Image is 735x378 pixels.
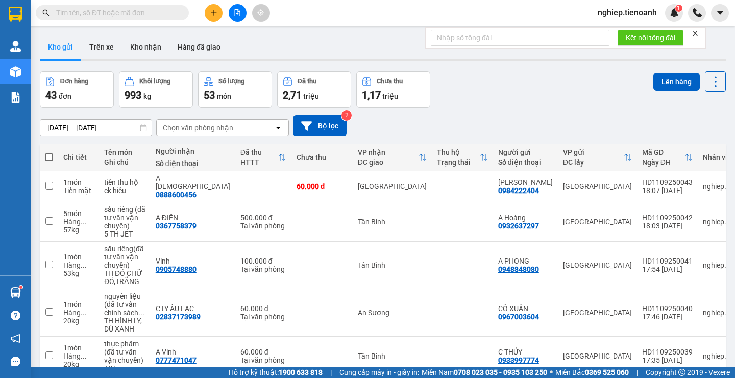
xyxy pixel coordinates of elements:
[81,261,87,269] span: ...
[104,158,145,167] div: Ghi chú
[104,186,145,195] div: ck hiếu
[240,304,286,313] div: 60.000 đ
[303,92,319,100] span: triệu
[104,178,145,186] div: tiền thu hộ
[156,304,230,313] div: CTY ÂU LẠC
[234,9,241,16] span: file-add
[40,71,114,108] button: Đơn hàng43đơn
[10,41,21,52] img: warehouse-icon
[692,30,699,37] span: close
[274,124,282,132] svg: open
[240,348,286,356] div: 60.000 đ
[341,110,352,121] sup: 2
[498,222,539,230] div: 0932637297
[432,144,493,171] th: Toggle SortBy
[240,313,286,321] div: Tại văn phòng
[279,368,323,376] strong: 1900 633 818
[156,313,201,321] div: 02837173989
[156,159,230,168] div: Số điện thoại
[563,148,624,156] div: VP gửi
[156,356,197,364] div: 0777471047
[642,348,693,356] div: HD1109250039
[642,356,693,364] div: 17:35 [DATE]
[11,357,20,366] span: message
[252,4,270,22] button: aim
[11,334,20,343] span: notification
[498,265,539,273] div: 0948848080
[169,35,229,59] button: Hàng đã giao
[81,309,87,317] span: ...
[139,78,170,85] div: Khối lượng
[298,78,316,85] div: Đã thu
[63,344,94,352] div: 1 món
[156,222,197,230] div: 0367758379
[550,370,553,374] span: ⚪️
[104,230,145,238] div: 5 TH JET
[138,309,144,317] span: ...
[358,148,419,156] div: VP nhận
[297,182,348,191] div: 60.000 đ
[125,89,141,101] span: 993
[422,367,547,378] span: Miền Nam
[163,123,233,133] div: Chọn văn phòng nhận
[63,269,94,277] div: 53 kg
[240,148,278,156] div: Đã thu
[498,313,539,321] div: 0967003604
[81,352,87,360] span: ...
[642,257,693,265] div: HD1109250041
[10,66,21,77] img: warehouse-icon
[156,214,230,222] div: A ĐIỀN
[642,313,693,321] div: 17:46 [DATE]
[240,222,286,230] div: Tại văn phòng
[217,92,231,100] span: món
[198,71,272,108] button: Số lượng53món
[11,311,20,320] span: question-circle
[498,348,553,356] div: C THỦY
[339,367,419,378] span: Cung cấp máy in - giấy in:
[104,148,145,156] div: Tên món
[362,89,381,101] span: 1,17
[210,9,217,16] span: plus
[358,261,427,269] div: Tân Bình
[156,191,197,199] div: 0888600456
[63,226,94,234] div: 57 kg
[218,78,244,85] div: Số lượng
[63,360,94,368] div: 20 kg
[119,71,193,108] button: Khối lượng993kg
[205,4,223,22] button: plus
[59,92,71,100] span: đơn
[498,304,553,313] div: CÔ XUÂN
[642,265,693,273] div: 17:54 [DATE]
[642,304,693,313] div: HD1109250040
[63,352,94,360] div: Hàng thông thường
[122,35,169,59] button: Kho nhận
[437,158,480,167] div: Trạng thái
[293,115,347,136] button: Bộ lọc
[143,92,151,100] span: kg
[563,158,624,167] div: ĐC lấy
[693,8,702,17] img: phone-icon
[60,78,88,85] div: Đơn hàng
[257,9,264,16] span: aim
[642,148,684,156] div: Mã GD
[63,153,94,161] div: Chi tiết
[156,174,230,191] div: A Hiền
[204,89,215,101] span: 53
[156,257,230,265] div: Vinh
[642,222,693,230] div: 18:03 [DATE]
[563,182,632,191] div: [GEOGRAPHIC_DATA]
[358,158,419,167] div: ĐC giao
[454,368,547,376] strong: 0708 023 035 - 0935 103 250
[63,209,94,218] div: 5 món
[63,178,94,186] div: 1 món
[40,120,152,136] input: Select a date range.
[19,286,22,289] sup: 1
[431,30,609,46] input: Nhập số tổng đài
[104,269,145,286] div: TH ĐỎ CHỮ ĐỎ,TRẮNG
[618,30,683,46] button: Kết nối tổng đài
[675,5,682,12] sup: 1
[498,186,539,195] div: 0984222404
[626,32,675,43] span: Kết nối tổng đài
[711,4,729,22] button: caret-down
[498,148,553,156] div: Người gửi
